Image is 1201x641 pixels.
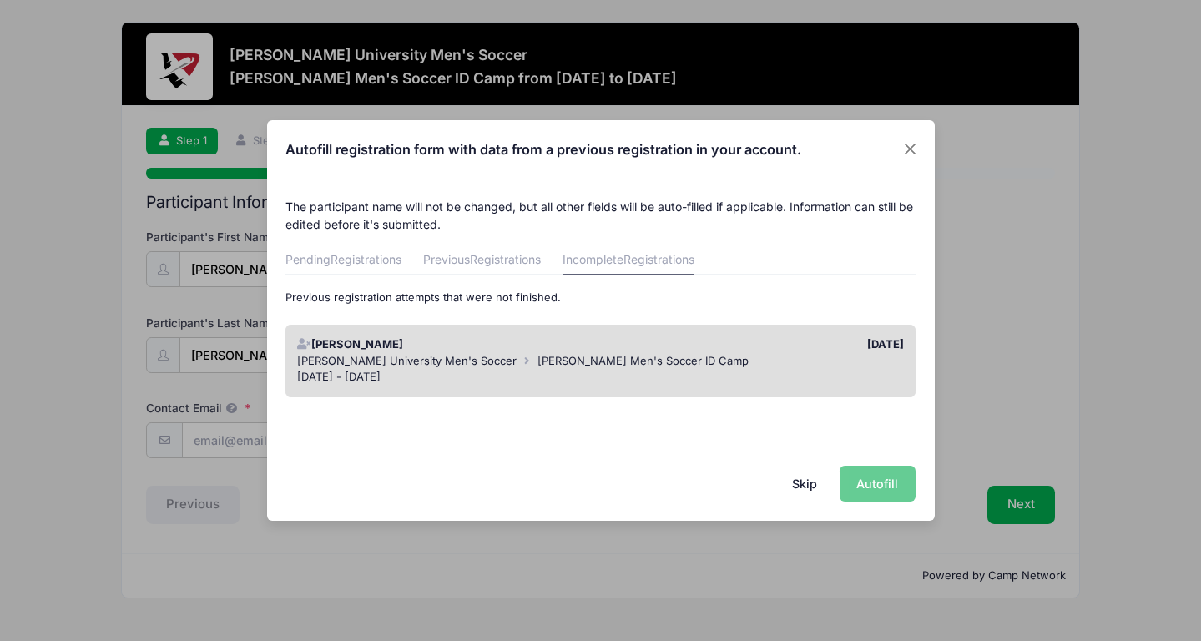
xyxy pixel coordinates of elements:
button: Close [895,134,925,164]
a: Pending [285,245,401,275]
a: Incomplete [563,245,694,275]
p: The participant name will not be changed, but all other fields will be auto-filled if applicable.... [285,198,916,233]
div: [PERSON_NAME] [290,336,601,353]
button: Skip [775,466,834,502]
a: Previous [423,245,541,275]
span: Registrations [470,252,541,266]
span: Registrations [623,252,694,266]
h4: Autofill registration form with data from a previous registration in your account. [285,139,801,159]
span: [PERSON_NAME] Men's Soccer ID Camp [537,354,749,367]
div: [DATE] [601,336,912,353]
p: Previous registration attempts that were not finished. [285,290,916,306]
div: [DATE] - [DATE] [297,369,904,386]
span: [PERSON_NAME] University Men's Soccer [297,354,517,367]
span: Registrations [331,252,401,266]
